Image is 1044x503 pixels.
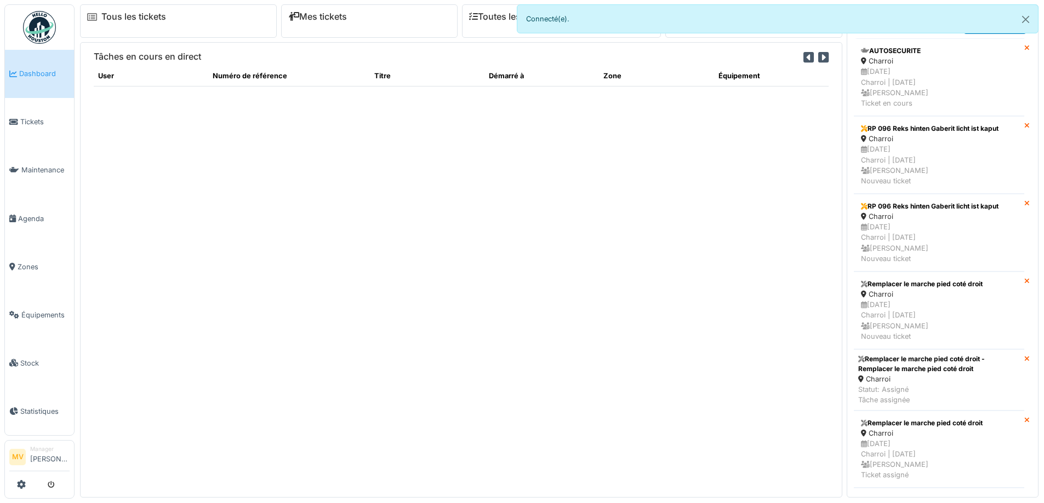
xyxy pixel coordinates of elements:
div: RP 096 Reks hinten Gaberit licht ist kaput [861,201,1017,211]
div: Connecté(e). [517,4,1039,33]
a: Remplacer le marche pied coté droit Charroi [DATE]Charroi | [DATE] [PERSON_NAME]Nouveau ticket [854,271,1024,349]
li: MV [9,449,26,465]
div: [DATE] Charroi | [DATE] [PERSON_NAME] Nouveau ticket [861,144,1017,186]
a: Stock [5,339,74,387]
a: Statistiques [5,387,74,435]
a: RP 096 Reks hinten Gaberit licht ist kaput Charroi [DATE]Charroi | [DATE] [PERSON_NAME]Nouveau ti... [854,116,1024,194]
img: Badge_color-CXgf-gQk.svg [23,11,56,44]
div: Remplacer le marche pied coté droit [861,279,1017,289]
th: Titre [370,66,484,86]
div: [DATE] Charroi | [DATE] [PERSON_NAME] Nouveau ticket [861,222,1017,264]
a: Tous les tickets [101,11,166,22]
span: Maintenance [21,165,70,175]
span: Statistiques [20,406,70,417]
div: Charroi [861,289,1017,299]
a: Équipements [5,291,74,339]
h6: Tâches en cours en direct [94,51,201,62]
div: Charroi [861,134,1017,144]
div: Statut: Assigné Tâche assignée [858,384,1020,405]
span: Tickets [20,117,70,127]
div: RP 096 Reks hinten Gaberit licht ist kaput [861,124,1017,134]
span: Équipements [21,310,70,320]
a: Toutes les tâches [469,11,551,22]
span: Dashboard [19,68,70,79]
a: Dashboard [5,50,74,98]
th: Numéro de référence [208,66,370,86]
a: Agenda [5,194,74,242]
span: Zones [18,262,70,272]
span: Agenda [18,213,70,224]
a: Mes tickets [288,11,347,22]
a: Remplacer le marche pied coté droit - Remplacer le marche pied coté droit Charroi Statut: Assigné... [854,349,1024,411]
div: [DATE] Charroi | [DATE] [PERSON_NAME] Nouveau ticket [861,299,1017,342]
div: Remplacer le marche pied coté droit - Remplacer le marche pied coté droit [858,354,1020,374]
a: Maintenance [5,146,74,194]
th: Équipement [714,66,829,86]
a: RP 096 Reks hinten Gaberit licht ist kaput Charroi [DATE]Charroi | [DATE] [PERSON_NAME]Nouveau ti... [854,194,1024,271]
div: Manager [30,445,70,453]
div: [DATE] Charroi | [DATE] [PERSON_NAME] Ticket en cours [861,66,1017,108]
span: translation missing: fr.shared.user [98,72,114,80]
a: AUTOSECURITE Charroi [DATE]Charroi | [DATE] [PERSON_NAME]Ticket en cours [854,38,1024,116]
div: Charroi [861,428,1017,438]
a: Remplacer le marche pied coté droit Charroi [DATE]Charroi | [DATE] [PERSON_NAME]Ticket assigné [854,411,1024,488]
a: MV Manager[PERSON_NAME] [9,445,70,471]
div: Charroi [861,56,1017,66]
button: Close [1013,5,1038,34]
div: Charroi [858,374,1020,384]
div: Remplacer le marche pied coté droit [861,418,1017,428]
a: Tickets [5,98,74,146]
a: Zones [5,242,74,291]
div: [DATE] Charroi | [DATE] [PERSON_NAME] Ticket assigné [861,438,1017,481]
th: Démarré à [484,66,599,86]
li: [PERSON_NAME] [30,445,70,469]
th: Zone [599,66,714,86]
span: Stock [20,358,70,368]
div: AUTOSECURITE [861,46,1017,56]
div: Charroi [861,211,1017,222]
